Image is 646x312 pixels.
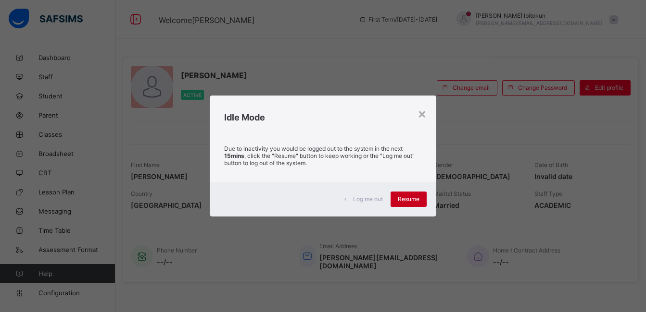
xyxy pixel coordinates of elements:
[224,145,421,167] p: Due to inactivity you would be logged out to the system in the next , click the "Resume" button t...
[224,112,421,122] h2: Idle Mode
[418,105,427,121] div: ×
[398,195,419,203] span: Resume
[353,195,383,203] span: Log me out
[224,152,244,159] strong: 15mins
